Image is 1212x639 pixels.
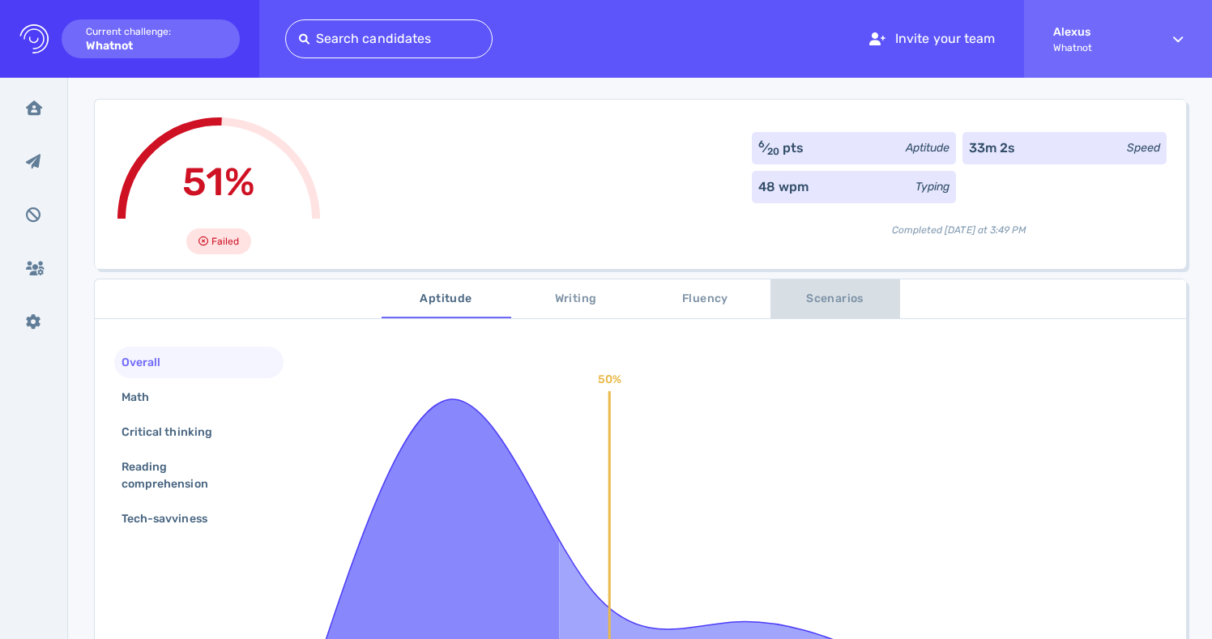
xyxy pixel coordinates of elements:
[758,138,765,150] sup: 6
[118,455,267,496] div: Reading comprehension
[651,289,761,309] span: Fluency
[1053,42,1144,53] span: Whatnot
[211,232,239,251] span: Failed
[521,289,631,309] span: Writing
[118,507,227,530] div: Tech-savviness
[118,420,232,444] div: Critical thinking
[118,386,169,409] div: Math
[915,178,950,195] div: Typing
[767,146,779,157] sub: 20
[758,138,804,158] div: ⁄ pts
[118,351,180,374] div: Overall
[1053,25,1144,39] strong: Alexus
[780,289,890,309] span: Scenarios
[758,177,809,197] div: 48 wpm
[969,138,1015,158] div: 33m 2s
[391,289,501,309] span: Aptitude
[1127,139,1160,156] div: Speed
[752,210,1167,237] div: Completed [DATE] at 3:49 PM
[182,159,254,205] span: 51%
[906,139,950,156] div: Aptitude
[597,373,621,386] text: 50%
